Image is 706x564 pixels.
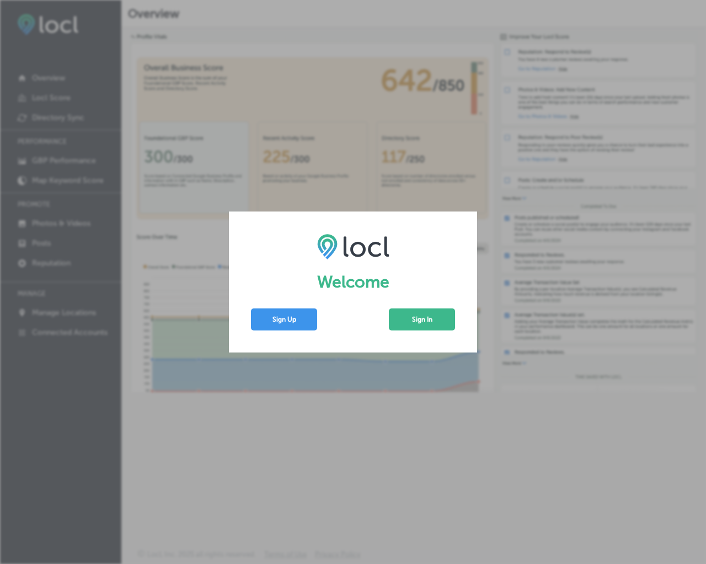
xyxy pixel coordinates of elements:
[251,308,317,330] button: Sign Up
[317,234,389,259] img: LOCL logo
[251,272,455,292] h1: Welcome
[389,308,455,330] button: Sign In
